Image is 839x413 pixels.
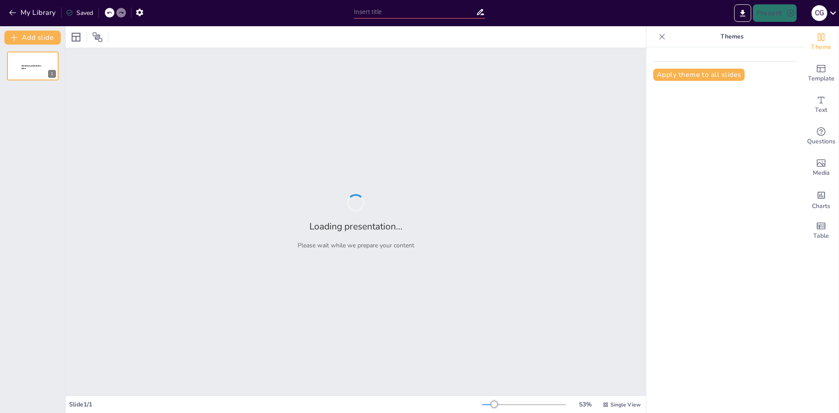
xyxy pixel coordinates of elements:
span: Questions [807,137,836,146]
span: Charts [812,201,830,211]
button: Add slide [4,31,61,45]
button: Export to PowerPoint [734,4,751,22]
div: Add a table [804,215,839,246]
div: 53 % [575,400,596,409]
div: Add text boxes [804,89,839,121]
div: Add ready made slides [804,58,839,89]
div: 1 [48,70,56,78]
span: Single View [610,401,641,408]
span: Sendsteps presentation editor [21,65,41,69]
span: Media [813,168,830,178]
div: Layout [69,30,83,44]
span: Text [815,105,827,115]
button: Apply theme to all slides [653,69,745,81]
div: 1 [7,52,59,80]
div: Get real-time input from your audience [804,121,839,152]
div: Saved [66,9,93,17]
span: Theme [811,42,831,52]
div: Add charts and graphs [804,184,839,215]
div: Add images, graphics, shapes or video [804,152,839,184]
p: Please wait while we prepare your content [298,241,414,250]
button: Present [753,4,797,22]
h2: Loading presentation... [309,220,402,233]
span: Position [92,32,103,42]
p: Themes [669,26,795,47]
span: Template [808,74,835,83]
div: Slide 1 / 1 [69,400,482,409]
div: Change the overall theme [804,26,839,58]
div: C G [811,5,827,21]
button: My Library [7,6,59,20]
input: Insert title [354,6,476,18]
span: Table [813,231,829,241]
button: C G [811,4,827,22]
